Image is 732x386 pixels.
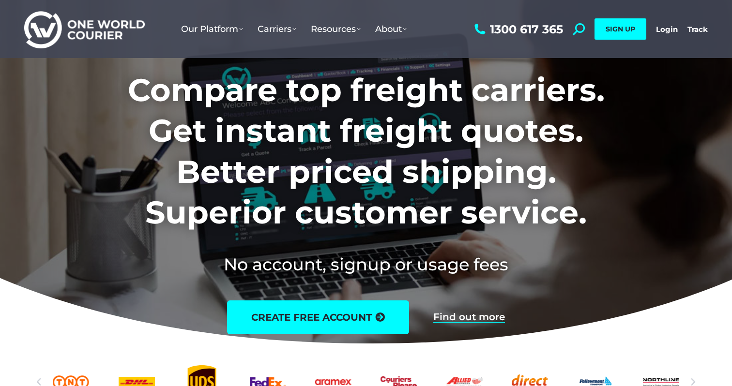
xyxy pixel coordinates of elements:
[64,70,669,233] h1: Compare top freight carriers. Get instant freight quotes. Better priced shipping. Superior custom...
[311,24,361,34] span: Resources
[227,300,409,334] a: create free account
[606,25,635,33] span: SIGN UP
[250,14,304,44] a: Carriers
[24,10,145,49] img: One World Courier
[472,23,563,35] a: 1300 617 365
[258,24,296,34] span: Carriers
[64,252,669,276] h2: No account, signup or usage fees
[304,14,368,44] a: Resources
[174,14,250,44] a: Our Platform
[687,25,708,34] a: Track
[433,312,505,323] a: Find out more
[656,25,678,34] a: Login
[368,14,414,44] a: About
[181,24,243,34] span: Our Platform
[375,24,407,34] span: About
[595,18,646,40] a: SIGN UP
